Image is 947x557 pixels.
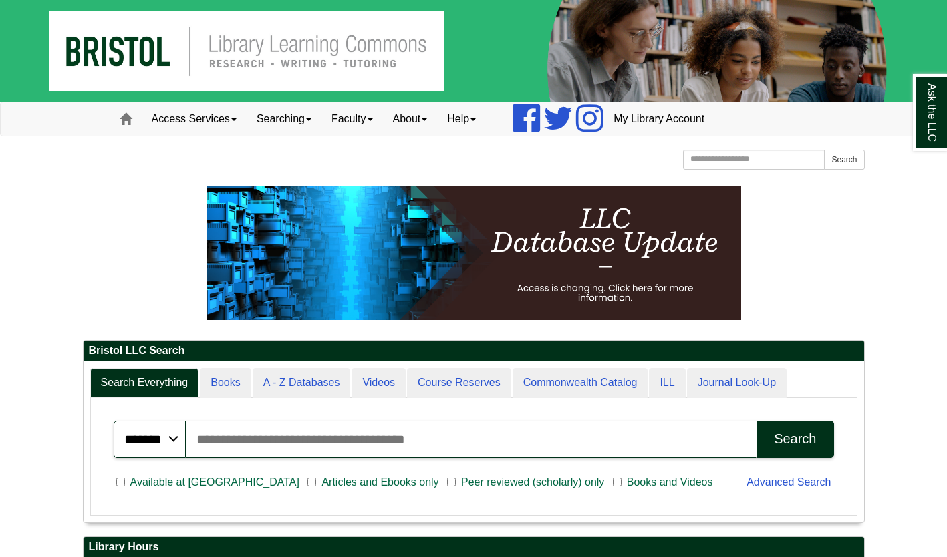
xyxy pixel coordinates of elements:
a: Videos [352,368,406,398]
a: Journal Look-Up [687,368,787,398]
span: Articles and Ebooks only [316,474,444,490]
button: Search [757,421,833,458]
span: Peer reviewed (scholarly) only [456,474,610,490]
a: Commonwealth Catalog [513,368,648,398]
a: Faculty [321,102,383,136]
a: A - Z Databases [253,368,351,398]
div: Search [774,431,816,447]
a: Access Services [142,102,247,136]
span: Books and Videos [622,474,718,490]
a: About [383,102,438,136]
a: Course Reserves [407,368,511,398]
a: Searching [247,102,321,136]
a: My Library Account [603,102,714,136]
h2: Bristol LLC Search [84,341,864,361]
input: Peer reviewed (scholarly) only [447,476,456,488]
a: ILL [649,368,685,398]
input: Articles and Ebooks only [307,476,316,488]
a: Help [437,102,486,136]
input: Available at [GEOGRAPHIC_DATA] [116,476,125,488]
span: Available at [GEOGRAPHIC_DATA] [125,474,305,490]
img: HTML tutorial [207,186,741,320]
button: Search [824,150,864,170]
a: Books [200,368,251,398]
input: Books and Videos [613,476,622,488]
a: Search Everything [90,368,199,398]
a: Advanced Search [747,476,831,488]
